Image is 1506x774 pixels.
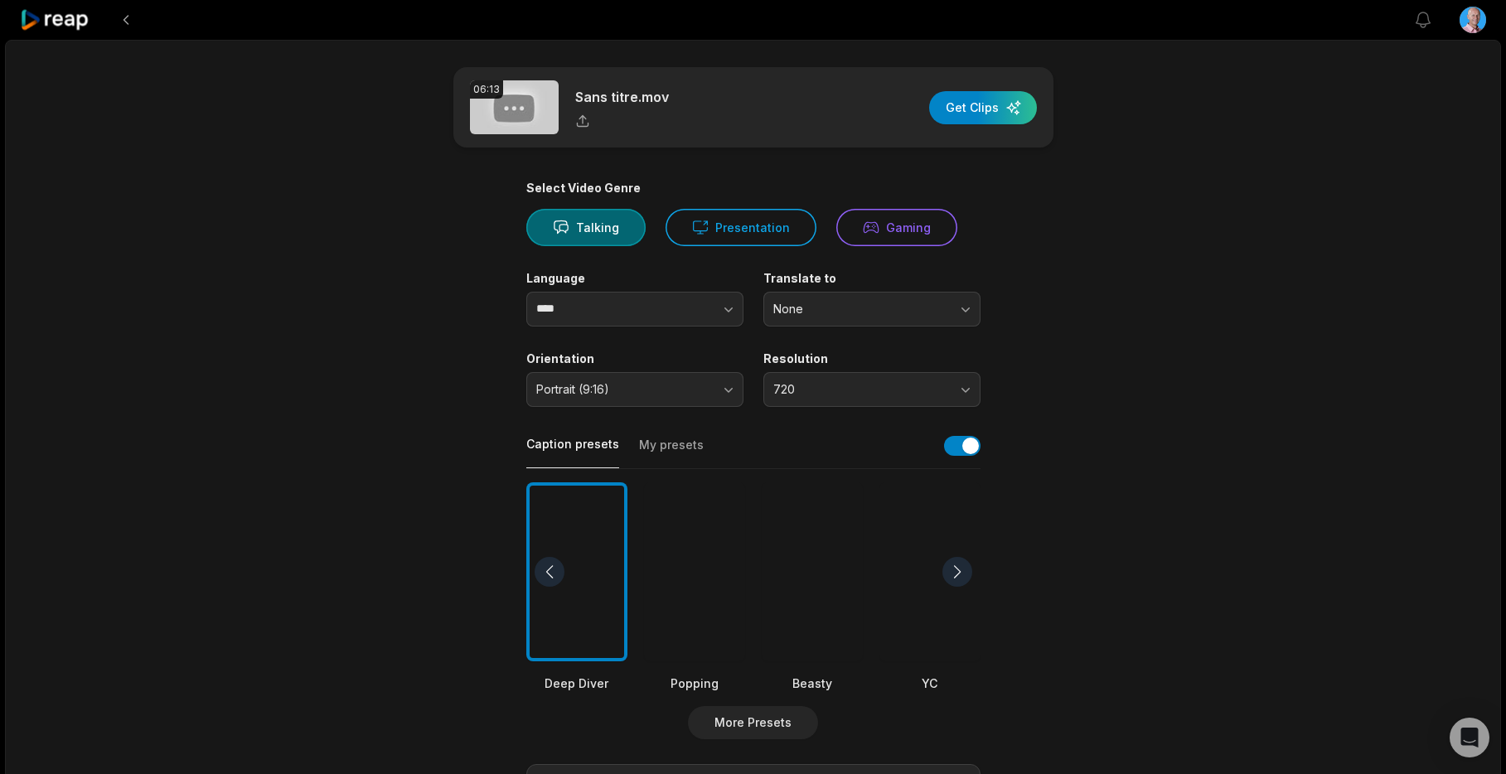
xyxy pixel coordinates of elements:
[526,209,646,246] button: Talking
[526,372,743,407] button: Portrait (9:16)
[526,181,981,196] div: Select Video Genre
[1450,718,1489,757] div: Open Intercom Messenger
[526,436,619,468] button: Caption presets
[773,382,947,397] span: 720
[763,271,981,286] label: Translate to
[929,91,1037,124] button: Get Clips
[639,437,704,468] button: My presets
[526,271,743,286] label: Language
[470,80,503,99] div: 06:13
[879,675,981,692] div: YC
[666,209,816,246] button: Presentation
[763,372,981,407] button: 720
[536,382,710,397] span: Portrait (9:16)
[836,209,957,246] button: Gaming
[526,351,743,366] label: Orientation
[763,351,981,366] label: Resolution
[526,675,627,692] div: Deep Diver
[763,292,981,327] button: None
[773,302,947,317] span: None
[575,87,669,107] p: Sans titre.mov
[762,675,863,692] div: Beasty
[688,706,818,739] button: More Presets
[644,675,745,692] div: Popping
